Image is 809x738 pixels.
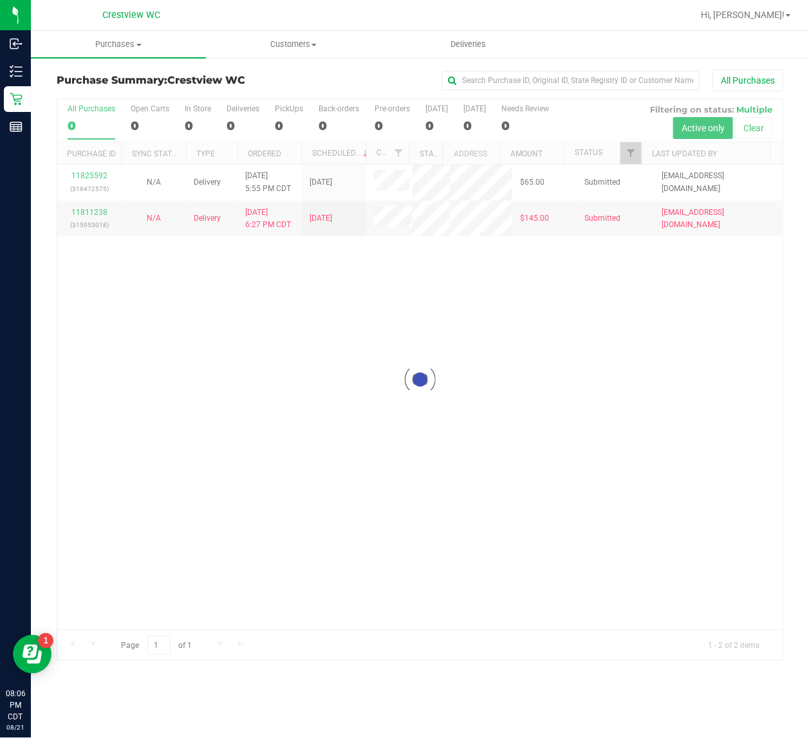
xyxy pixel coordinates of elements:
iframe: Resource center unread badge [38,633,53,649]
input: Search Purchase ID, Original ID, State Registry ID or Customer Name... [442,71,700,90]
span: Crestview WC [102,10,160,21]
inline-svg: Inbound [10,37,23,50]
span: Crestview WC [167,74,245,86]
inline-svg: Reports [10,120,23,133]
span: Deliveries [434,39,504,50]
a: Customers [206,31,381,58]
span: Purchases [31,39,206,50]
iframe: Resource center [13,635,51,674]
inline-svg: Retail [10,93,23,106]
p: 08/21 [6,723,25,732]
a: Purchases [31,31,206,58]
h3: Purchase Summary: [57,75,299,86]
button: All Purchases [712,69,783,91]
span: Hi, [PERSON_NAME]! [701,10,785,20]
a: Deliveries [381,31,556,58]
p: 08:06 PM CDT [6,688,25,723]
inline-svg: Inventory [10,65,23,78]
span: Customers [207,39,380,50]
